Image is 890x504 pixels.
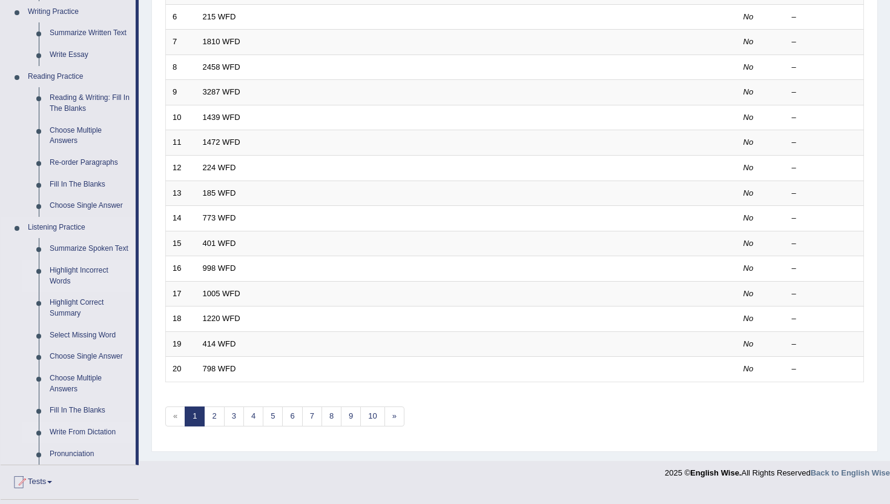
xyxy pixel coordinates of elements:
em: No [743,314,754,323]
a: 1439 WFD [203,113,240,122]
td: 14 [166,206,196,231]
div: – [792,12,857,23]
td: 19 [166,331,196,357]
em: No [743,87,754,96]
em: No [743,37,754,46]
a: Highlight Incorrect Words [44,260,136,292]
div: – [792,162,857,174]
a: Reading & Writing: Fill In The Blanks [44,87,136,119]
a: 773 WFD [203,213,236,222]
a: 6 [282,406,302,426]
a: Select Missing Word [44,325,136,346]
td: 11 [166,130,196,156]
a: 2458 WFD [203,62,240,71]
a: Choose Single Answer [44,346,136,368]
td: 6 [166,4,196,30]
a: 7 [302,406,322,426]
span: « [165,406,185,426]
a: 1472 WFD [203,138,240,147]
td: 18 [166,307,196,332]
a: 1220 WFD [203,314,240,323]
a: 1 [185,406,205,426]
em: No [743,113,754,122]
em: No [743,213,754,222]
em: No [743,138,754,147]
div: – [792,213,857,224]
a: 401 WFD [203,239,236,248]
td: 20 [166,357,196,382]
em: No [743,364,754,373]
a: Fill In The Blanks [44,400,136,422]
a: Summarize Written Text [44,22,136,44]
div: – [792,238,857,250]
div: – [792,188,857,199]
a: Back to English Wise [811,468,890,477]
a: Tests [1,465,139,496]
td: 13 [166,181,196,206]
div: – [792,112,857,124]
td: 8 [166,55,196,80]
div: – [792,313,857,325]
a: 185 WFD [203,188,236,197]
a: 998 WFD [203,264,236,273]
div: – [792,62,857,73]
td: 12 [166,155,196,181]
em: No [743,264,754,273]
div: – [792,263,857,274]
a: 3287 WFD [203,87,240,96]
a: 414 WFD [203,339,236,348]
a: 798 WFD [203,364,236,373]
a: 5 [263,406,283,426]
div: 2025 © All Rights Reserved [665,461,890,479]
a: Choose Multiple Answers [44,368,136,400]
td: 7 [166,30,196,55]
a: 2 [204,406,224,426]
a: 4 [243,406,263,426]
a: Summarize Spoken Text [44,238,136,260]
a: Pronunciation [44,443,136,465]
strong: English Wise. [690,468,741,477]
div: – [792,288,857,300]
a: » [384,406,404,426]
a: Choose Single Answer [44,195,136,217]
div: – [792,137,857,148]
div: – [792,339,857,350]
em: No [743,339,754,348]
td: 10 [166,105,196,130]
div: – [792,363,857,375]
div: – [792,87,857,98]
td: 16 [166,256,196,282]
a: Listening Practice [22,217,136,239]
a: Write Essay [44,44,136,66]
a: 224 WFD [203,163,236,172]
a: Fill In The Blanks [44,174,136,196]
a: 10 [360,406,384,426]
a: Write From Dictation [44,422,136,443]
em: No [743,239,754,248]
a: Writing Practice [22,1,136,23]
em: No [743,163,754,172]
a: 1810 WFD [203,37,240,46]
td: 15 [166,231,196,256]
a: 1005 WFD [203,289,240,298]
em: No [743,188,754,197]
div: – [792,36,857,48]
a: Choose Multiple Answers [44,120,136,152]
a: 9 [341,406,361,426]
em: No [743,289,754,298]
em: No [743,12,754,21]
td: 9 [166,80,196,105]
a: Re-order Paragraphs [44,152,136,174]
a: 3 [224,406,244,426]
a: Highlight Correct Summary [44,292,136,324]
a: Reading Practice [22,66,136,88]
a: 8 [321,406,341,426]
em: No [743,62,754,71]
a: 215 WFD [203,12,236,21]
td: 17 [166,281,196,307]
